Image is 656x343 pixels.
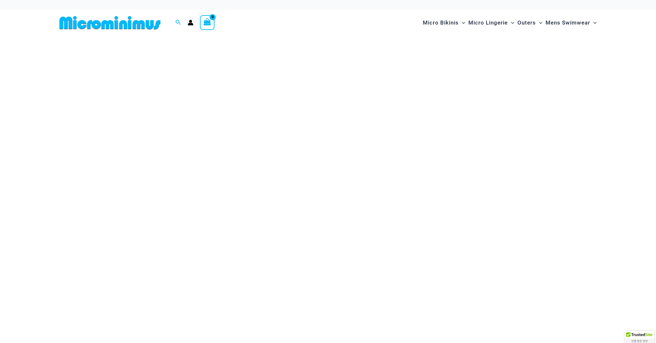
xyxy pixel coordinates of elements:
span: Outers [517,15,536,31]
span: Menu Toggle [508,15,514,31]
div: TrustedSite Certified [625,331,654,343]
span: Micro Lingerie [468,15,508,31]
span: Menu Toggle [590,15,597,31]
span: Micro Bikinis [423,15,459,31]
img: MM SHOP LOGO FLAT [57,15,163,30]
a: Account icon link [188,20,193,25]
nav: Site Navigation [420,12,599,34]
a: Micro LingerieMenu ToggleMenu Toggle [467,13,516,33]
a: Micro BikinisMenu ToggleMenu Toggle [421,13,467,33]
span: Mens Swimwear [546,15,590,31]
a: OutersMenu ToggleMenu Toggle [516,13,544,33]
span: Menu Toggle [536,15,542,31]
span: Menu Toggle [459,15,465,31]
a: Search icon link [175,19,181,27]
a: View Shopping Cart, empty [200,15,215,30]
a: Mens SwimwearMenu ToggleMenu Toggle [544,13,598,33]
